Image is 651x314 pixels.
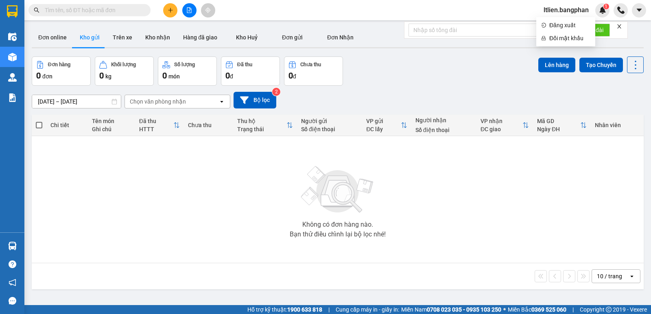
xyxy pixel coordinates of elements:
[572,305,574,314] span: |
[616,24,622,29] span: close
[537,5,595,15] span: ltlien.bangphan
[290,231,386,238] div: Bạn thử điều chỉnh lại bộ lọc nhé!
[32,56,91,86] button: Đơn hàng0đơn
[73,28,106,47] button: Kho gửi
[105,73,111,80] span: kg
[9,279,16,286] span: notification
[595,122,640,128] div: Nhân viên
[139,118,174,124] div: Đã thu
[508,305,566,314] span: Miền Bắc
[218,98,225,105] svg: open
[201,3,215,17] button: aim
[297,161,378,218] img: svg+xml;base64,PHN2ZyBjbGFzcz0ibGlzdC1wbHVnX19zdmciIHhtbG5zPSJodHRwOi8vd3d3LnczLm9yZy8yMDAwL3N2Zy...
[92,118,131,124] div: Tên món
[106,28,139,47] button: Trên xe
[182,3,197,17] button: file-add
[287,306,322,313] strong: 1900 633 818
[48,62,70,67] div: Đơn hàng
[597,272,622,280] div: 10 / trang
[168,7,173,13] span: plus
[617,6,625,14] img: phone-icon
[541,36,546,41] span: lock
[284,56,343,86] button: Chưa thu0đ
[632,3,646,17] button: caret-down
[293,73,296,80] span: đ
[537,118,580,124] div: Mã GD
[538,58,575,72] button: Lên hàng
[237,118,286,124] div: Thu hộ
[158,56,217,86] button: Số lượng0món
[221,56,280,86] button: Đã thu0đ
[300,62,321,67] div: Chưa thu
[636,6,643,14] span: caret-down
[36,71,41,80] span: 0
[50,122,84,128] div: Chi tiết
[8,242,17,250] img: warehouse-icon
[288,71,293,80] span: 0
[130,97,186,106] div: Chọn văn phòng nhận
[162,71,167,80] span: 0
[301,126,358,132] div: Số điện thoại
[34,7,39,13] span: search
[42,73,52,80] span: đơn
[481,126,522,132] div: ĐC giao
[415,127,472,133] div: Số điện thoại
[8,93,17,102] img: solution-icon
[32,28,73,47] button: Đơn online
[92,126,131,132] div: Ghi chú
[7,5,17,17] img: logo-vxr
[9,297,16,305] span: message
[230,73,233,80] span: đ
[302,221,373,228] div: Không có đơn hàng nào.
[272,88,280,96] sup: 2
[8,73,17,82] img: warehouse-icon
[549,34,590,43] span: Đổi mật khẩu
[415,117,472,123] div: Người nhận
[233,115,297,136] th: Toggle SortBy
[605,4,607,9] span: 1
[99,71,104,80] span: 0
[8,53,17,61] img: warehouse-icon
[366,126,400,132] div: ĐC lấy
[481,118,522,124] div: VP nhận
[427,306,501,313] strong: 0708 023 035 - 0935 103 250
[549,21,590,30] span: Đăng xuất
[579,58,623,72] button: Tạo Chuyến
[327,34,354,41] span: Đơn Nhận
[629,273,635,279] svg: open
[45,6,141,15] input: Tìm tên, số ĐT hoặc mã đơn
[237,62,252,67] div: Đã thu
[537,126,580,132] div: Ngày ĐH
[225,71,230,80] span: 0
[336,305,399,314] span: Cung cấp máy in - giấy in:
[234,92,276,108] button: Bộ lọc
[188,122,229,128] div: Chưa thu
[599,6,606,14] img: icon-new-feature
[247,305,322,314] span: Hỗ trợ kỹ thuật:
[135,115,184,136] th: Toggle SortBy
[301,118,358,124] div: Người gửi
[237,126,286,132] div: Trạng thái
[541,23,546,28] span: login
[177,28,224,47] button: Hàng đã giao
[366,118,400,124] div: VP gửi
[163,3,177,17] button: plus
[168,73,180,80] span: món
[401,305,501,314] span: Miền Nam
[476,115,533,136] th: Toggle SortBy
[328,305,330,314] span: |
[139,126,174,132] div: HTTT
[362,115,411,136] th: Toggle SortBy
[8,32,17,41] img: warehouse-icon
[282,34,303,41] span: Đơn gửi
[186,7,192,13] span: file-add
[95,56,154,86] button: Khối lượng0kg
[603,4,609,9] sup: 1
[139,28,177,47] button: Kho nhận
[236,34,258,41] span: Kho Huỷ
[205,7,211,13] span: aim
[606,307,612,312] span: copyright
[409,24,551,37] input: Nhập số tổng đài
[174,62,195,67] div: Số lượng
[503,308,506,311] span: ⚪️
